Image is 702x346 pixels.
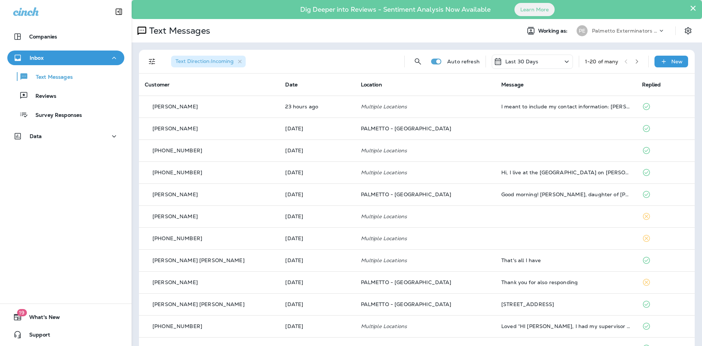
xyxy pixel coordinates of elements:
[361,279,452,286] span: PALMETTO - [GEOGRAPHIC_DATA]
[285,126,349,131] p: Oct 2, 2025 04:33 PM
[501,301,630,307] div: 1078 Glenshaw St. North Charleston, SC 29405
[361,148,490,153] p: Multiple Locations
[152,104,198,109] p: [PERSON_NAME]
[285,323,349,329] p: Sep 26, 2025 03:53 PM
[152,301,245,307] p: [PERSON_NAME] [PERSON_NAME]
[22,314,60,323] span: What's New
[7,129,124,144] button: Data
[592,28,658,34] p: Palmetto Exterminators LLC
[30,133,42,139] p: Data
[285,235,349,241] p: Sep 30, 2025 09:55 AM
[361,257,490,263] p: Multiple Locations
[17,309,27,316] span: 19
[671,59,683,64] p: New
[152,147,202,154] span: [PHONE_NUMBER]
[361,191,452,198] span: PALMETTO - [GEOGRAPHIC_DATA]
[7,310,124,324] button: 19What's New
[285,257,349,263] p: Sep 30, 2025 09:26 AM
[447,59,480,64] p: Auto refresh
[501,323,630,329] div: Loved “HI Lindsay, I had my supervisor look at your photo and it does appear to be an american co...
[505,59,539,64] p: Last 30 Days
[145,54,159,69] button: Filters
[514,3,555,16] button: Learn More
[501,279,630,285] div: Thank you for also responding
[501,170,630,175] div: Hi, I live at the Island Park Condos on Daniel Island. Our association has a pest contract with y...
[152,126,198,131] p: [PERSON_NAME]
[361,213,490,219] p: Multiple Locations
[7,51,124,65] button: Inbox
[7,327,124,342] button: Support
[285,301,349,307] p: Sep 26, 2025 04:32 PM
[501,191,630,197] div: Good morning! Gayle Fellers, daughter of Calvin Cloninger will be there at 10:30 to let Sean in. ...
[145,81,170,88] span: Customer
[152,213,198,219] p: [PERSON_NAME]
[690,2,697,14] button: Close
[285,170,349,175] p: Oct 1, 2025 01:41 PM
[642,81,661,88] span: Replied
[29,74,73,81] p: Text Messages
[171,56,246,67] div: Text Direction:Incoming
[577,25,588,36] div: PE
[152,235,202,242] span: [PHONE_NUMBER]
[152,323,202,330] span: [PHONE_NUMBER]
[361,323,490,329] p: Multiple Locations
[28,112,82,119] p: Survey Responses
[501,104,630,109] div: I meant to include my contact information: Mike Martini 14 Apollo Rd Charleston, SC 29407
[285,104,349,109] p: Oct 5, 2025 10:53 AM
[175,58,234,64] span: Text Direction : Incoming
[7,107,124,122] button: Survey Responses
[7,88,124,103] button: Reviews
[361,125,452,132] span: PALMETTO - [GEOGRAPHIC_DATA]
[411,54,425,69] button: Search Messages
[285,191,349,197] p: Oct 1, 2025 08:06 AM
[285,213,349,219] p: Sep 30, 2025 10:30 AM
[30,55,44,61] p: Inbox
[361,170,490,175] p: Multiple Locations
[361,104,490,109] p: Multiple Locations
[109,4,129,19] button: Collapse Sidebar
[285,81,298,88] span: Date
[361,235,490,241] p: Multiple Locations
[501,81,524,88] span: Message
[152,257,245,263] p: [PERSON_NAME] [PERSON_NAME]
[152,169,202,176] span: [PHONE_NUMBER]
[7,29,124,44] button: Companies
[538,28,569,34] span: Working as:
[285,148,349,153] p: Oct 2, 2025 08:37 AM
[152,191,198,197] p: [PERSON_NAME]
[28,93,56,100] p: Reviews
[146,25,210,36] p: Text Messages
[585,59,619,64] div: 1 - 20 of many
[29,34,57,40] p: Companies
[682,24,695,37] button: Settings
[152,279,198,285] p: [PERSON_NAME]
[501,257,630,263] div: That's all I have
[22,332,50,341] span: Support
[7,69,124,84] button: Text Messages
[361,81,382,88] span: Location
[361,301,452,308] span: PALMETTO - [GEOGRAPHIC_DATA]
[285,279,349,285] p: Sep 29, 2025 02:26 PM
[279,8,512,11] p: Dig Deeper into Reviews - Sentiment Analysis Now Available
